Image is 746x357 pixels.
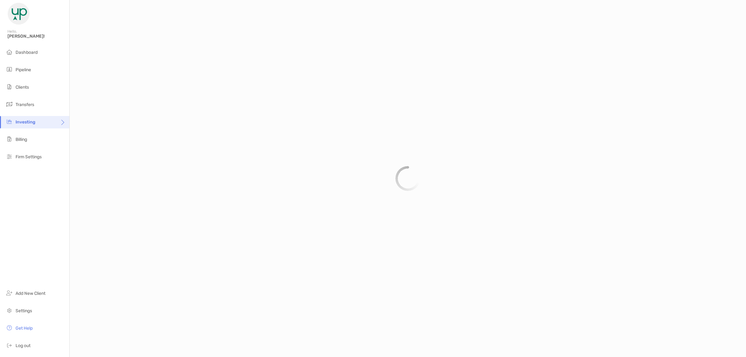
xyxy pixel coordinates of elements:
[6,135,13,143] img: billing icon
[6,118,13,125] img: investing icon
[16,137,27,142] span: Billing
[16,291,45,296] span: Add New Client
[16,343,30,348] span: Log out
[6,341,13,349] img: logout icon
[6,83,13,90] img: clients icon
[6,324,13,331] img: get-help icon
[16,326,33,331] span: Get Help
[16,154,42,160] span: Firm Settings
[6,48,13,56] img: dashboard icon
[6,153,13,160] img: firm-settings icon
[16,119,35,125] span: Investing
[7,2,30,25] img: Zoe Logo
[16,85,29,90] span: Clients
[6,307,13,314] img: settings icon
[6,66,13,73] img: pipeline icon
[16,67,31,72] span: Pipeline
[6,289,13,297] img: add_new_client icon
[16,102,34,107] span: Transfers
[16,50,38,55] span: Dashboard
[16,308,32,313] span: Settings
[7,34,66,39] span: [PERSON_NAME]!
[6,100,13,108] img: transfers icon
